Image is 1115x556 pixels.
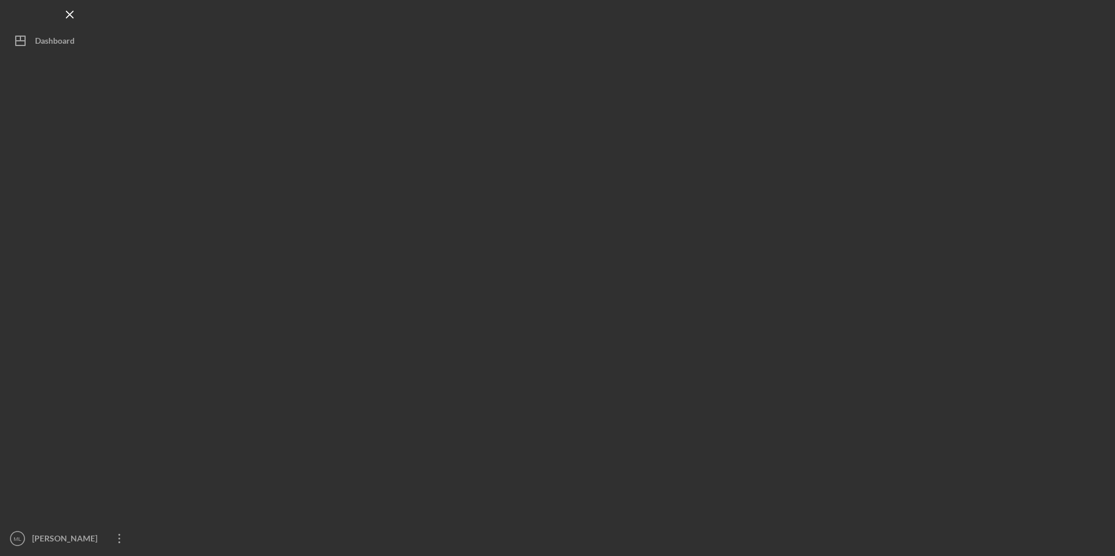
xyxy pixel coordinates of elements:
[6,29,134,52] button: Dashboard
[35,29,75,55] div: Dashboard
[13,536,22,542] text: ML
[29,527,105,553] div: [PERSON_NAME]
[6,527,134,550] button: ML[PERSON_NAME]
